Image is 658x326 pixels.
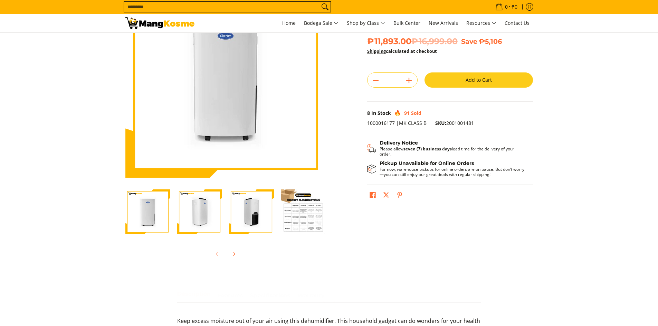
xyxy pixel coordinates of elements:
[501,14,533,32] a: Contact Us
[250,292,290,299] strong: Specifications
[404,110,410,116] span: 91
[282,20,296,26] span: Home
[504,4,509,9] span: 0
[304,19,338,28] span: Bodega Sale
[435,120,474,126] span: 2001001481
[177,189,222,234] img: Carrier 30L White Dehumidifier (Class B)-2
[429,20,458,26] span: New Arrivals
[380,167,526,177] p: For now, warehouse pickups for online orders are on pause. But don’t worry—you can still enjoy ou...
[320,2,331,12] button: Search
[367,110,370,116] span: 8
[425,14,461,32] a: New Arrivals
[401,75,417,86] button: Add
[226,246,241,261] button: Next
[511,4,518,9] span: ₱0
[367,36,458,47] span: ₱11,893.00
[218,292,243,299] strong: Features
[395,190,404,202] a: Pin on Pinterest
[461,37,477,46] span: Save
[435,120,446,126] span: SKU:
[201,14,533,32] nav: Main Menu
[279,14,299,32] a: Home
[403,146,452,152] strong: seven (7) business days
[125,189,170,234] img: carrier-30-liter-dehumidier-premium-full-view-mang-kosme
[125,17,194,29] img: Carrier 30-Liter Dehumidifier - White (Class B) l Mang Kosme
[493,3,519,11] span: •
[368,75,384,86] button: Subtract
[463,14,500,32] a: Resources
[281,189,326,234] img: Carrier 30L White Dehumidifier (Class B)-4
[380,160,474,166] strong: Pickup Unavailable for Online Orders
[367,120,427,126] span: 1000016177 |MK CLASS B
[367,140,526,157] button: Shipping & Delivery
[250,289,290,303] a: Description 2
[371,110,391,116] span: In Stock
[367,48,437,54] strong: calculated at checkout
[297,292,325,299] strong: Warranty
[466,19,496,28] span: Resources
[380,146,526,157] p: Please allow lead time for the delivery of your order.
[229,189,274,234] img: Carrier 30L White Dehumidifier (Class B)-3
[177,289,211,302] span: Description
[479,37,502,46] span: ₱5,106
[301,14,342,32] a: Bodega Sale
[411,36,458,47] del: ₱16,999.00
[343,14,389,32] a: Shop by Class
[505,20,530,26] span: Contact Us
[381,190,391,202] a: Post on X
[368,190,378,202] a: Share on Facebook
[367,48,386,54] a: Shipping
[347,19,385,28] span: Shop by Class
[390,14,424,32] a: Bulk Center
[393,20,420,26] span: Bulk Center
[411,110,421,116] span: Sold
[425,72,533,88] button: Add to Cart
[380,140,418,146] strong: Delivery Notice
[218,289,243,303] a: Description 1
[177,289,211,303] a: Description
[297,289,325,303] a: Description 3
